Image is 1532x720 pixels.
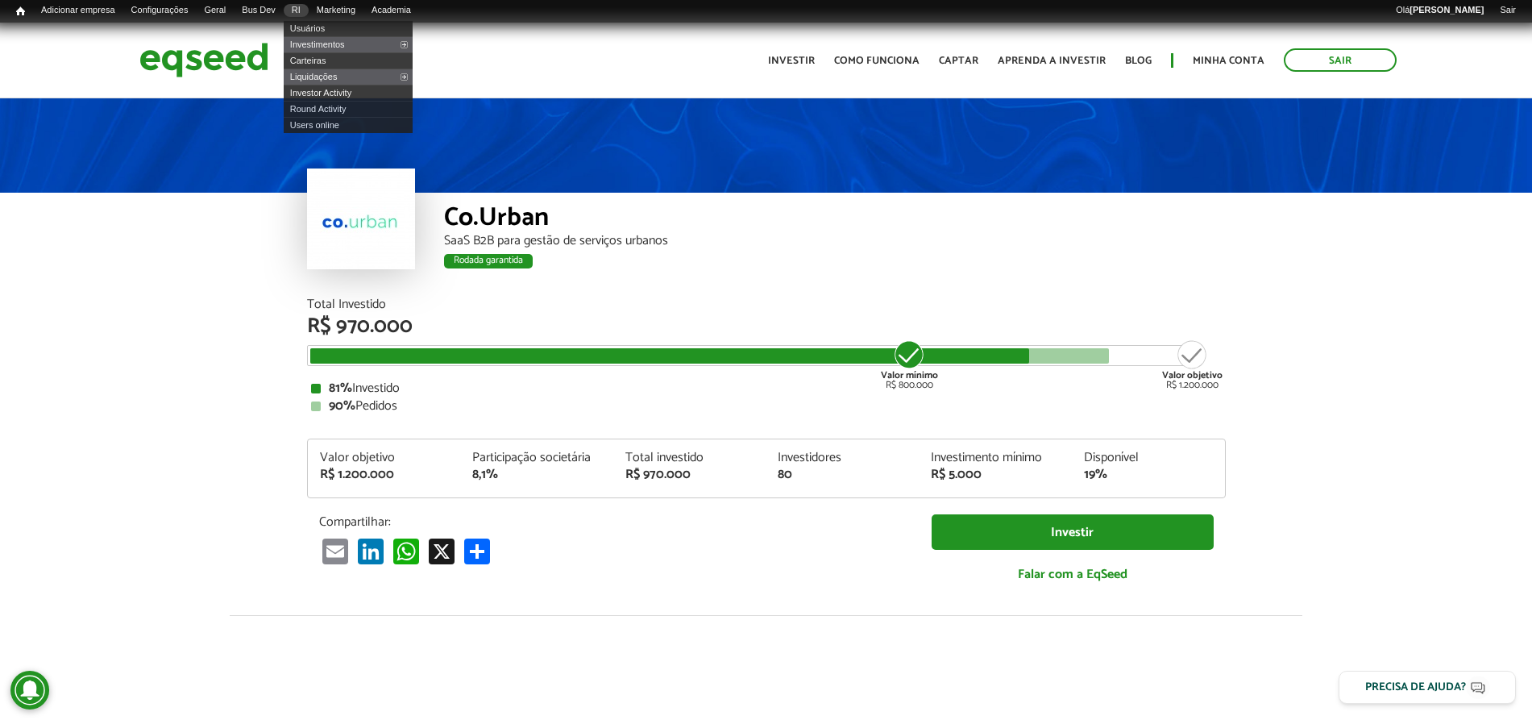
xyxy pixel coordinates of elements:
[123,4,197,17] a: Configurações
[311,400,1222,413] div: Pedidos
[879,339,940,390] div: R$ 800.000
[234,4,284,17] a: Bus Dev
[390,538,422,564] a: WhatsApp
[778,468,907,481] div: 80
[284,20,413,36] a: Usuários
[444,235,1226,248] div: SaaS B2B para gestão de serviços urbanos
[1125,56,1152,66] a: Blog
[16,6,25,17] span: Início
[444,205,1226,235] div: Co.Urban
[932,558,1214,591] a: Falar com a EqSeed
[363,4,419,17] a: Academia
[472,452,601,464] div: Participação societária
[284,4,309,17] a: RI
[320,452,449,464] div: Valor objetivo
[881,368,938,383] strong: Valor mínimo
[1193,56,1264,66] a: Minha conta
[196,4,234,17] a: Geral
[472,468,601,481] div: 8,1%
[307,316,1226,337] div: R$ 970.000
[1084,452,1213,464] div: Disponível
[1084,468,1213,481] div: 19%
[932,514,1214,551] a: Investir
[998,56,1106,66] a: Aprenda a investir
[355,538,387,564] a: LinkedIn
[329,377,352,399] strong: 81%
[1388,4,1492,17] a: Olá[PERSON_NAME]
[307,298,1226,311] div: Total Investido
[319,514,907,530] p: Compartilhar:
[939,56,978,66] a: Captar
[33,4,123,17] a: Adicionar empresa
[625,452,754,464] div: Total investido
[778,452,907,464] div: Investidores
[931,468,1060,481] div: R$ 5.000
[1492,4,1524,17] a: Sair
[444,254,533,268] div: Rodada garantida
[309,4,363,17] a: Marketing
[8,4,33,19] a: Início
[1284,48,1397,72] a: Sair
[625,468,754,481] div: R$ 970.000
[1162,339,1223,390] div: R$ 1.200.000
[320,468,449,481] div: R$ 1.200.000
[768,56,815,66] a: Investir
[461,538,493,564] a: Compartilhar
[834,56,920,66] a: Como funciona
[426,538,458,564] a: X
[931,452,1060,464] div: Investimento mínimo
[139,39,268,81] img: EqSeed
[311,382,1222,395] div: Investido
[319,538,351,564] a: Email
[1410,5,1484,15] strong: [PERSON_NAME]
[1162,368,1223,383] strong: Valor objetivo
[329,395,355,417] strong: 90%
